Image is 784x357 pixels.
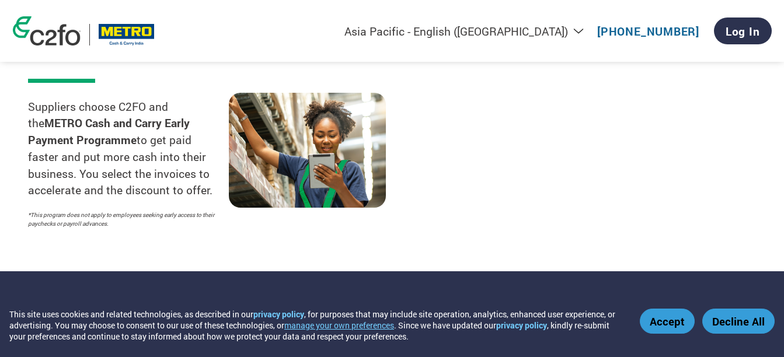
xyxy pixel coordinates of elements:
button: Accept [640,309,695,334]
div: This site uses cookies and related technologies, as described in our , for purposes that may incl... [9,309,623,342]
img: METRO Cash and Carry [99,24,155,45]
p: Suppliers choose C2FO and the to get paid faster and put more cash into their business. You selec... [28,99,229,199]
img: c2fo logo [13,16,81,45]
p: *This program does not apply to employees seeking early access to their paychecks or payroll adva... [28,211,217,228]
button: Decline All [702,309,775,334]
a: privacy policy [496,320,547,331]
button: manage your own preferences [284,320,394,331]
img: supply chain worker [229,93,386,208]
a: privacy policy [253,309,304,320]
a: [PHONE_NUMBER] [597,24,699,38]
a: Log In [714,17,772,44]
strong: METRO Cash and Carry Early Payment Programme [28,116,190,147]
